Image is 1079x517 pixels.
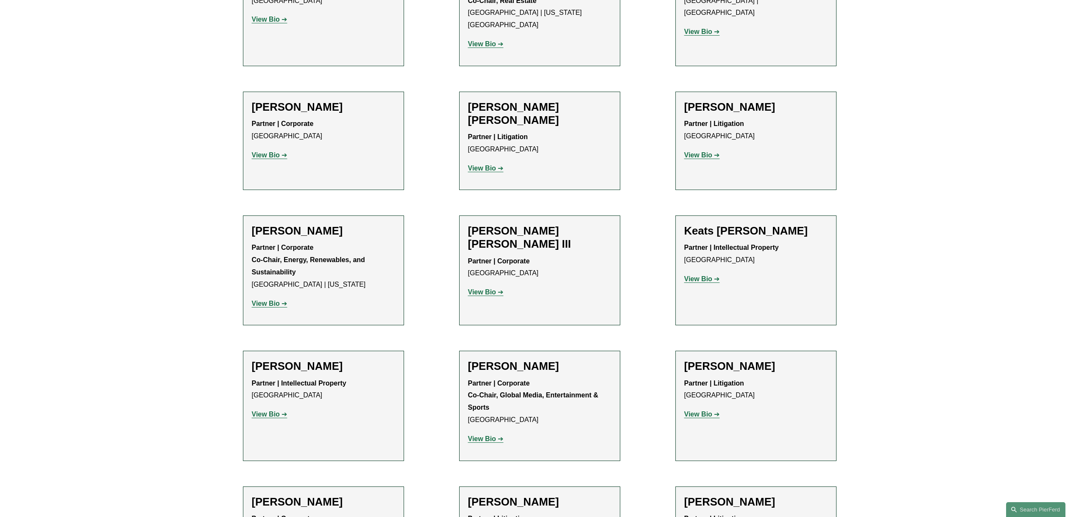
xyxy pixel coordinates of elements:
a: View Bio [468,435,504,442]
h2: [PERSON_NAME] [PERSON_NAME] III [468,224,611,251]
a: View Bio [252,411,287,418]
strong: View Bio [684,411,712,418]
strong: View Bio [684,28,712,35]
strong: View Bio [468,40,496,48]
a: Search this site [1006,502,1065,517]
strong: View Bio [252,300,280,307]
a: View Bio [684,151,720,159]
strong: Partner | Litigation [684,380,744,387]
h2: [PERSON_NAME] [252,101,395,114]
a: View Bio [252,300,287,307]
h2: Keats [PERSON_NAME] [684,224,828,238]
h2: [PERSON_NAME] [684,495,828,509]
strong: View Bio [252,151,280,159]
a: View Bio [684,411,720,418]
strong: Partner | Corporate Co-Chair, Global Media, Entertainment & Sports [468,380,600,411]
p: [GEOGRAPHIC_DATA] | [US_STATE] [252,242,395,291]
p: [GEOGRAPHIC_DATA] [468,131,611,156]
a: View Bio [252,16,287,23]
strong: View Bio [252,411,280,418]
strong: Partner | Intellectual Property [684,244,779,251]
strong: View Bio [252,16,280,23]
h2: [PERSON_NAME] [252,360,395,373]
strong: Partner | Litigation [468,133,528,140]
p: [GEOGRAPHIC_DATA] [684,377,828,402]
h2: [PERSON_NAME] [468,495,611,509]
strong: View Bio [468,288,496,296]
a: View Bio [684,28,720,35]
a: View Bio [684,275,720,282]
strong: Partner | Corporate [468,257,530,265]
p: [GEOGRAPHIC_DATA] [252,377,395,402]
p: [GEOGRAPHIC_DATA] [684,242,828,266]
strong: Partner | Corporate [252,120,314,127]
h2: [PERSON_NAME] [252,224,395,238]
a: View Bio [252,151,287,159]
a: View Bio [468,165,504,172]
a: View Bio [468,40,504,48]
strong: Partner | Litigation [684,120,744,127]
h2: [PERSON_NAME] [PERSON_NAME] [468,101,611,127]
p: [GEOGRAPHIC_DATA] [468,255,611,280]
h2: [PERSON_NAME] [468,360,611,373]
h2: [PERSON_NAME] [684,360,828,373]
strong: Partner | Corporate [252,244,314,251]
p: [GEOGRAPHIC_DATA] [252,118,395,143]
strong: View Bio [468,435,496,442]
h2: [PERSON_NAME] [684,101,828,114]
strong: Partner | Intellectual Property [252,380,346,387]
strong: View Bio [684,275,712,282]
strong: View Bio [468,165,496,172]
a: View Bio [468,288,504,296]
p: [GEOGRAPHIC_DATA] [684,118,828,143]
p: [GEOGRAPHIC_DATA] [468,377,611,426]
strong: Co-Chair, Energy, Renewables, and Sustainability [252,256,367,276]
h2: [PERSON_NAME] [252,495,395,509]
strong: View Bio [684,151,712,159]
